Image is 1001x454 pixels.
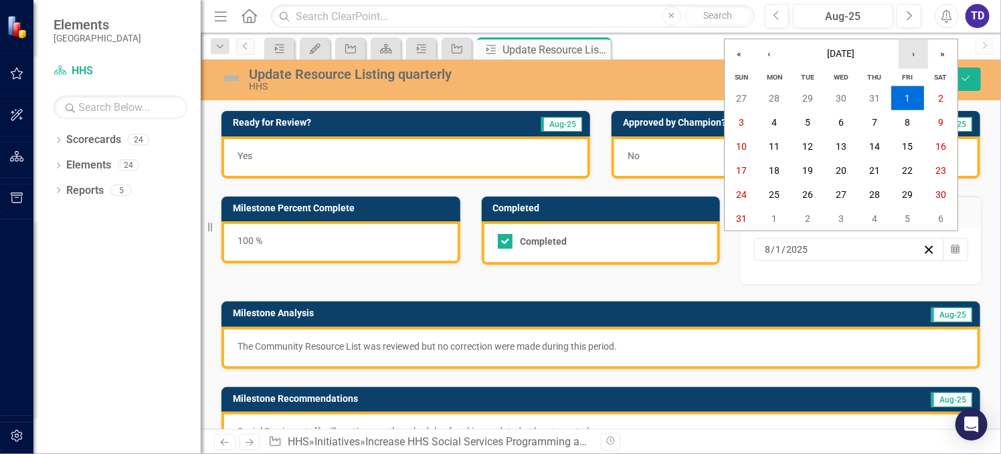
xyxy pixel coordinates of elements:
[128,134,149,146] div: 24
[834,73,848,82] abbr: Wednesday
[935,165,946,176] abbr: August 23, 2025
[736,213,747,224] abbr: August 31, 2025
[725,134,758,158] button: August 10, 2025
[758,207,792,231] button: September 1, 2025
[798,9,889,25] div: Aug-25
[628,150,640,161] span: No
[903,73,913,82] abbr: Friday
[938,93,943,104] abbr: August 2, 2025
[221,221,460,263] div: 100 %
[938,117,943,128] abbr: August 9, 2025
[802,141,813,152] abbr: August 12, 2025
[966,4,990,28] div: TD
[764,243,771,256] input: mm
[858,158,891,183] button: August 21, 2025
[869,141,880,152] abbr: August 14, 2025
[769,93,780,104] abbr: July 28, 2025
[754,39,784,69] button: ‹
[685,7,751,25] button: Search
[775,243,782,256] input: dd
[931,392,972,407] span: Aug-25
[792,183,825,207] button: August 26, 2025
[758,158,792,183] button: August 18, 2025
[838,213,844,224] abbr: September 3, 2025
[869,93,880,104] abbr: July 31, 2025
[802,93,813,104] abbr: July 29, 2025
[924,158,958,183] button: August 23, 2025
[872,213,877,224] abbr: September 4, 2025
[931,308,972,322] span: Aug-25
[924,134,958,158] button: August 16, 2025
[858,134,891,158] button: August 14, 2025
[782,243,786,255] span: /
[838,117,844,128] abbr: August 6, 2025
[772,117,778,128] abbr: August 4, 2025
[792,158,825,183] button: August 19, 2025
[836,165,846,176] abbr: August 20, 2025
[869,165,880,176] abbr: August 21, 2025
[736,189,747,200] abbr: August 24, 2025
[955,409,988,441] div: Open Intercom Messenger
[824,207,858,231] button: September 3, 2025
[736,165,747,176] abbr: August 17, 2025
[66,183,104,199] a: Reports
[905,93,911,104] abbr: August 1, 2025
[769,165,780,176] abbr: August 18, 2025
[623,118,872,128] h3: Approved by Champion?
[758,110,792,134] button: August 4, 2025
[824,86,858,110] button: July 30, 2025
[758,86,792,110] button: July 28, 2025
[503,41,608,58] div: Update Resource Listing quarterly
[493,203,714,213] h3: Completed
[725,158,758,183] button: August 17, 2025
[802,165,813,176] abbr: August 19, 2025
[935,73,947,82] abbr: Saturday
[314,435,360,448] a: Initiatives
[935,141,946,152] abbr: August 16, 2025
[928,39,958,69] button: »
[903,189,913,200] abbr: August 29, 2025
[769,141,780,152] abbr: August 11, 2025
[793,4,893,28] button: Aug-25
[736,141,747,152] abbr: August 10, 2025
[792,207,825,231] button: September 2, 2025
[899,39,928,69] button: ›
[867,73,881,82] abbr: Thursday
[735,73,748,82] abbr: Sunday
[703,10,732,21] span: Search
[238,340,964,353] p: The Community Resource List was reviewed but no correction were made during this period.
[725,39,754,69] button: «
[725,110,758,134] button: August 3, 2025
[54,96,187,119] input: Search Below...
[792,86,825,110] button: July 29, 2025
[66,158,111,173] a: Elements
[938,213,943,224] abbr: September 6, 2025
[118,160,139,171] div: 24
[891,110,925,134] button: August 8, 2025
[792,110,825,134] button: August 5, 2025
[767,73,782,82] abbr: Monday
[858,183,891,207] button: August 28, 2025
[903,165,913,176] abbr: August 22, 2025
[221,68,242,89] img: Not Defined
[233,394,787,404] h3: Milestone Recommendations
[725,183,758,207] button: August 24, 2025
[891,158,925,183] button: August 22, 2025
[786,243,808,256] input: yyyy
[233,308,720,318] h3: Milestone Analysis
[891,207,925,231] button: September 5, 2025
[935,189,946,200] abbr: August 30, 2025
[739,117,744,128] abbr: August 3, 2025
[249,67,641,82] div: Update Resource Listing quarterly
[801,73,814,82] abbr: Tuesday
[869,189,880,200] abbr: August 28, 2025
[725,86,758,110] button: July 27, 2025
[891,134,925,158] button: August 15, 2025
[54,17,141,33] span: Elements
[54,64,187,79] a: HHS
[802,189,813,200] abbr: August 26, 2025
[771,243,775,255] span: /
[736,93,747,104] abbr: July 27, 2025
[772,213,778,224] abbr: September 1, 2025
[268,435,591,450] div: » » »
